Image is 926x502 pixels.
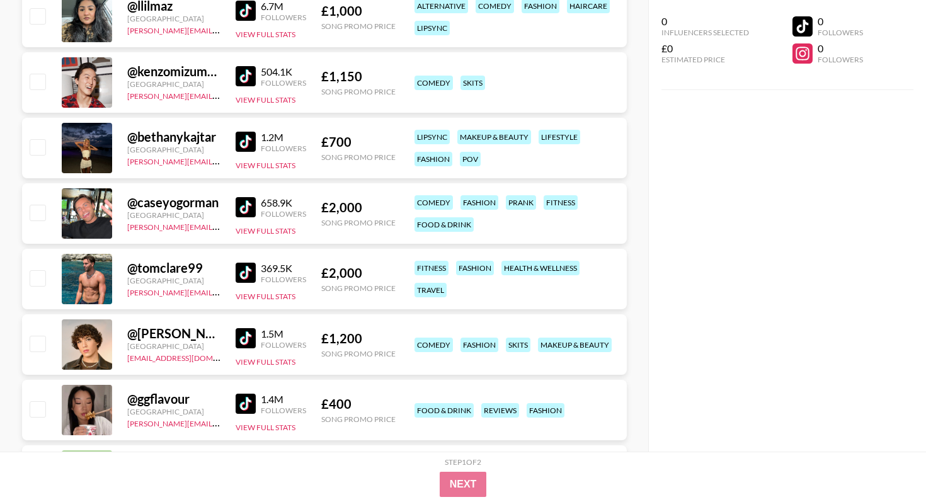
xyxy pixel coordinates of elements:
button: View Full Stats [236,226,295,236]
div: 1.2M [261,131,306,144]
a: [PERSON_NAME][EMAIL_ADDRESS][DOMAIN_NAME] [127,416,314,428]
a: [EMAIL_ADDRESS][DOMAIN_NAME] [127,351,254,363]
div: food & drink [414,217,474,232]
div: 0 [818,42,863,55]
div: 1.5M [261,328,306,340]
div: fashion [527,403,564,418]
div: @ kenzomizumoto [127,64,220,79]
button: View Full Stats [236,423,295,432]
img: TikTok [236,66,256,86]
div: £ 1,200 [321,331,396,346]
div: Followers [261,406,306,415]
button: View Full Stats [236,161,295,170]
div: Estimated Price [661,55,749,64]
div: fashion [460,195,498,210]
div: @ bethanykajtar [127,129,220,145]
img: TikTok [236,132,256,152]
a: [PERSON_NAME][EMAIL_ADDRESS][DOMAIN_NAME] [127,154,314,166]
div: [GEOGRAPHIC_DATA] [127,145,220,154]
div: @ tomclare99 [127,260,220,276]
div: travel [414,283,447,297]
div: £ 400 [321,396,396,412]
div: pov [460,152,481,166]
div: £ 1,150 [321,69,396,84]
div: £ 2,000 [321,200,396,215]
button: View Full Stats [236,292,295,301]
img: TikTok [236,263,256,283]
a: [PERSON_NAME][EMAIL_ADDRESS][DOMAIN_NAME] [127,23,314,35]
div: [GEOGRAPHIC_DATA] [127,341,220,351]
div: fitness [544,195,578,210]
div: Influencers Selected [661,28,749,37]
div: health & wellness [501,261,580,275]
a: [PERSON_NAME][EMAIL_ADDRESS][DOMAIN_NAME] [127,285,314,297]
div: comedy [414,338,453,352]
a: [PERSON_NAME][EMAIL_ADDRESS][PERSON_NAME][DOMAIN_NAME] [127,89,374,101]
div: 0 [818,15,863,28]
div: £ 700 [321,134,396,150]
div: Song Promo Price [321,218,396,227]
div: Song Promo Price [321,283,396,293]
img: TikTok [236,328,256,348]
button: View Full Stats [236,95,295,105]
button: View Full Stats [236,357,295,367]
div: lipsync [414,21,450,35]
div: Song Promo Price [321,87,396,96]
div: comedy [414,76,453,90]
div: Song Promo Price [321,414,396,424]
div: Step 1 of 2 [445,457,481,467]
div: @ ggflavour [127,391,220,407]
div: makeup & beauty [457,130,531,144]
div: reviews [481,403,519,418]
div: Followers [261,340,306,350]
div: [GEOGRAPHIC_DATA] [127,210,220,220]
div: 1.4M [261,393,306,406]
div: 504.1K [261,66,306,78]
div: Followers [261,13,306,22]
a: [PERSON_NAME][EMAIL_ADDRESS][DOMAIN_NAME] [127,220,314,232]
div: @ [PERSON_NAME].matosg [127,326,220,341]
div: Followers [261,275,306,284]
div: [GEOGRAPHIC_DATA] [127,14,220,23]
div: Song Promo Price [321,21,396,31]
div: [GEOGRAPHIC_DATA] [127,79,220,89]
div: lifestyle [539,130,580,144]
div: Song Promo Price [321,349,396,358]
button: Next [440,472,487,497]
button: View Full Stats [236,30,295,39]
div: Song Promo Price [321,152,396,162]
div: skits [460,76,485,90]
div: Followers [261,78,306,88]
div: Followers [261,144,306,153]
div: makeup & beauty [538,338,612,352]
div: food & drink [414,403,474,418]
div: fashion [460,338,498,352]
div: prank [506,195,536,210]
div: fashion [456,261,494,275]
div: [GEOGRAPHIC_DATA] [127,276,220,285]
div: [GEOGRAPHIC_DATA] [127,407,220,416]
div: skits [506,338,530,352]
div: Followers [818,55,863,64]
div: 369.5K [261,262,306,275]
img: TikTok [236,197,256,217]
div: £0 [661,42,749,55]
div: 0 [661,15,749,28]
div: comedy [414,195,453,210]
div: Followers [261,209,306,219]
div: £ 1,000 [321,3,396,19]
div: fashion [414,152,452,166]
div: @ caseyogorman [127,195,220,210]
img: TikTok [236,394,256,414]
div: lipsync [414,130,450,144]
div: £ 2,000 [321,265,396,281]
div: fitness [414,261,449,275]
img: TikTok [236,1,256,21]
div: Followers [818,28,863,37]
div: 658.9K [261,197,306,209]
iframe: Drift Widget Chat Controller [863,439,911,487]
